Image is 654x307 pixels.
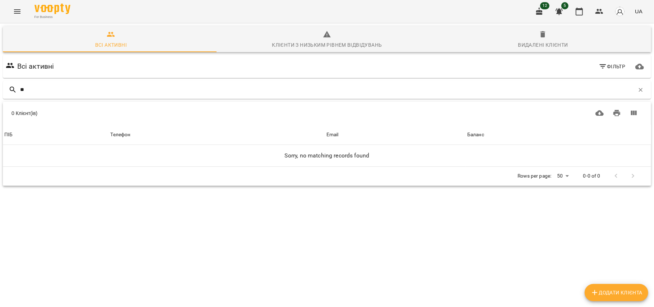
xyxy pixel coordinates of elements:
[599,62,626,71] span: Фільтр
[110,130,130,139] div: Sort
[34,4,70,14] img: Voopty Logo
[34,15,70,19] span: For Business
[4,130,13,139] div: Sort
[4,130,13,139] div: ПІБ
[518,41,568,49] div: Видалені клієнти
[110,130,130,139] div: Телефон
[608,105,626,122] button: Друк
[467,130,484,139] div: Sort
[583,173,600,180] p: 0-0 of 0
[326,130,339,139] div: Sort
[591,105,608,122] button: Завантажити CSV
[95,41,127,49] div: Всі активні
[467,130,650,139] span: Баланс
[272,41,382,49] div: Клієнти з низьким рівнем відвідувань
[625,105,643,122] button: Вигляд колонок
[17,61,54,72] h6: Всі активні
[3,102,651,125] div: Table Toolbar
[326,130,339,139] div: Email
[518,173,551,180] p: Rows per page:
[632,5,645,18] button: UA
[540,2,549,9] span: 12
[11,110,314,117] div: 0 Клієнт(ів)
[615,6,625,17] img: avatar_s.png
[467,130,484,139] div: Баланс
[554,171,571,181] div: 50
[561,2,569,9] span: 5
[635,8,643,15] span: UA
[4,130,107,139] span: ПІБ
[110,130,324,139] span: Телефон
[326,130,464,139] span: Email
[4,151,650,161] h6: Sorry, no matching records found
[596,60,629,73] button: Фільтр
[9,3,26,20] button: Menu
